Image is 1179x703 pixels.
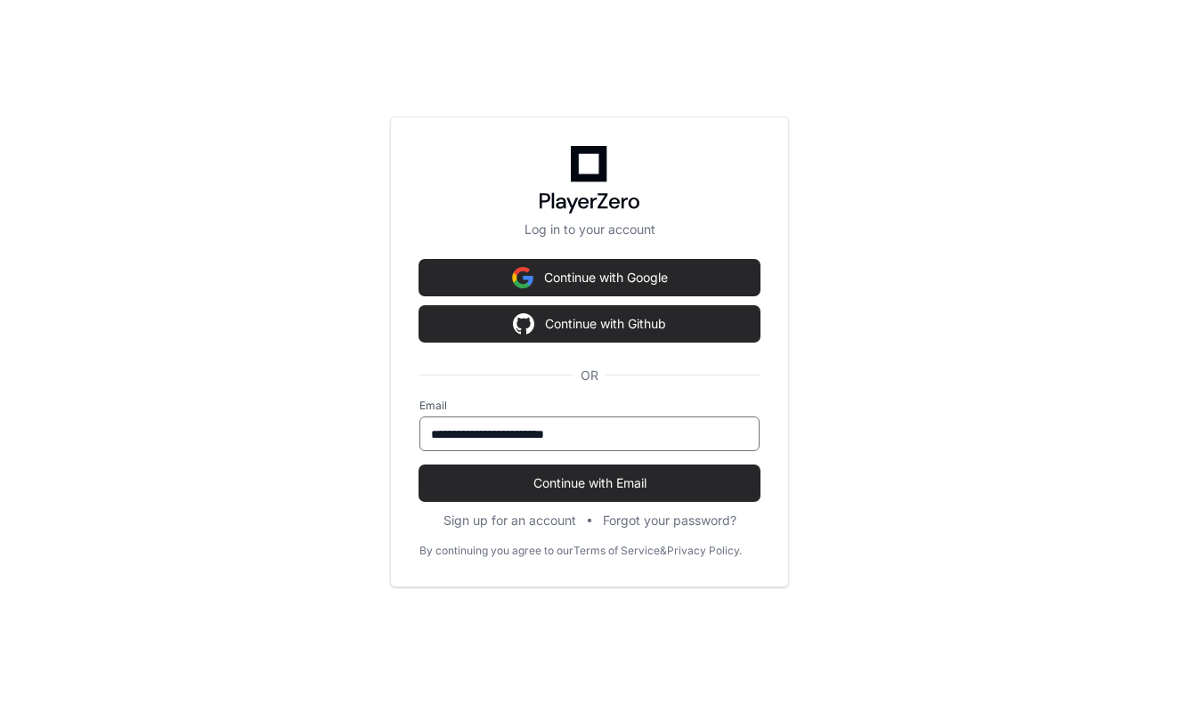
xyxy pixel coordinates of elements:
div: & [660,544,667,558]
button: Sign up for an account [443,512,576,529]
button: Continue with Google [419,260,760,295]
span: OR [573,367,606,384]
button: Continue with Github [419,306,760,342]
span: Continue with Email [419,474,760,492]
label: Email [419,399,760,413]
button: Forgot your password? [603,512,736,529]
p: Log in to your account [419,221,760,238]
a: Terms of Service [573,544,660,558]
a: Privacy Policy. [667,544,742,558]
div: By continuing you agree to our [419,544,573,558]
button: Continue with Email [419,465,760,501]
img: Sign in with google [512,260,533,295]
img: Sign in with google [513,306,534,342]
